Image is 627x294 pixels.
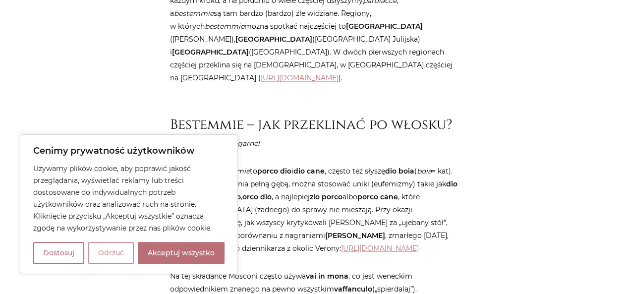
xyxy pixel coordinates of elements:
[346,22,423,31] strong: [GEOGRAPHIC_DATA]
[257,166,291,175] strong: porco dio
[170,164,457,254] p: Najczęstsze to i , często też słyszę ( = kat). Aby uniknąć obrażania pełną gębą, można stosować u...
[170,138,260,147] em: Uwaga! Bardzo wulgarne!
[334,284,372,293] strong: vaffanculo
[293,166,325,175] strong: dio cane
[310,192,342,201] strong: zio porco
[341,243,419,252] a: [URL][DOMAIN_NAME]
[172,48,249,57] strong: [GEOGRAPHIC_DATA]
[138,242,225,264] button: Akceptuj wszystko
[261,73,339,82] a: [URL][DOMAIN_NAME]
[174,9,214,18] em: bestemmie
[88,242,134,264] button: Odrzuć
[235,35,312,44] strong: [GEOGRAPHIC_DATA]
[205,22,244,31] em: bestemmie
[325,231,385,239] strong: [PERSON_NAME]
[385,166,414,175] strong: dio boia
[33,242,84,264] button: Dostosuj
[357,192,398,201] strong: porco cane
[33,145,225,157] p: Cenimy prywatność użytkowników
[170,99,457,132] h2: Bestemmie – jak przeklinać po włosku?
[33,163,225,234] p: Używamy plików cookie, aby poprawić jakość przeglądania, wyświetlać reklamy lub treści dostosowan...
[417,166,432,175] em: boia
[306,271,348,280] strong: vai in mona
[242,192,272,201] strong: orco dio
